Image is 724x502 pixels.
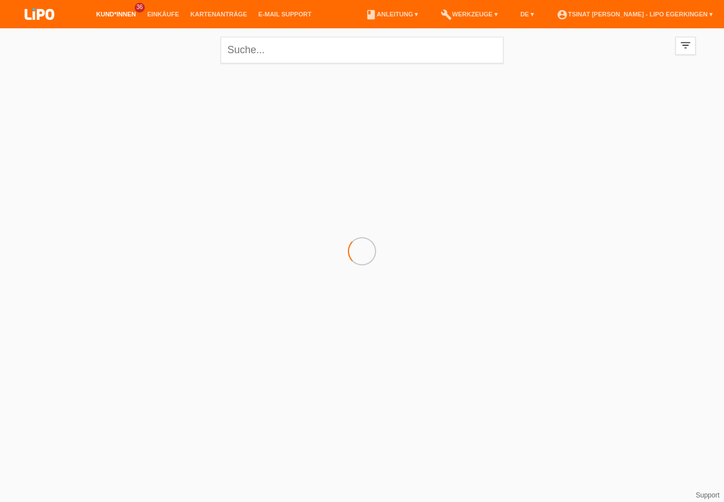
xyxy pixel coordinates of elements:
a: E-Mail Support [253,11,317,18]
a: account_circleTsinat [PERSON_NAME] - LIPO Egerkingen ▾ [551,11,718,18]
a: Kund*innen [90,11,141,18]
span: 36 [135,3,145,12]
a: LIPO pay [11,23,68,32]
a: buildWerkzeuge ▾ [435,11,503,18]
i: book [365,9,377,20]
a: Kartenanträge [185,11,253,18]
i: account_circle [557,9,568,20]
i: build [441,9,452,20]
a: bookAnleitung ▾ [360,11,424,18]
a: Support [696,491,719,499]
a: DE ▾ [515,11,540,18]
i: filter_list [679,39,692,52]
a: Einkäufe [141,11,184,18]
input: Suche... [221,37,503,63]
